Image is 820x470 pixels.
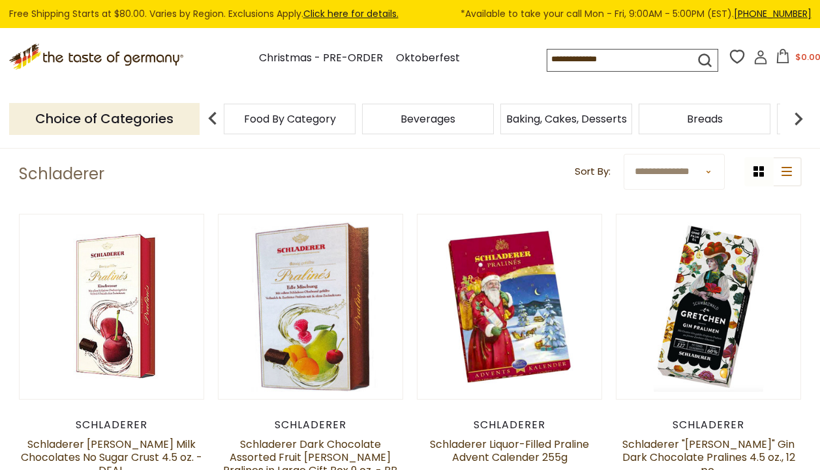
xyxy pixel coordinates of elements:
[734,7,812,20] a: [PHONE_NUMBER]
[401,114,455,124] a: Beverages
[418,214,602,399] img: Schladerer Liquor-Filled Praline Advent Calender 255g
[19,419,205,432] div: Schladerer
[506,114,627,124] a: Baking, Cakes, Desserts
[396,50,460,67] a: Oktoberfest
[218,419,404,432] div: Schladerer
[244,114,336,124] a: Food By Category
[616,419,802,432] div: Schladerer
[9,103,200,135] p: Choice of Categories
[200,106,226,132] img: previous arrow
[785,106,812,132] img: next arrow
[616,214,801,399] img: Schladerer "Gretchen" Gin Dark Chocolate Pralines 4.5 oz., 12 pc.
[687,114,723,124] a: Breads
[461,7,812,22] span: *Available to take your call Mon - Fri, 9:00AM - 5:00PM (EST).
[303,7,399,20] a: Click here for details.
[430,437,589,465] a: Schladerer Liquor-Filled Praline Advent Calender 255g
[9,7,812,22] div: Free Shipping Starts at $80.00. Varies by Region. Exclusions Apply.
[575,164,611,180] label: Sort By:
[219,214,403,399] img: Schladerer Dark Chocolate Assorted Fruit Brandy Pralines in Large Gift Box 9 oz. - BB
[20,214,204,399] img: Schladerer Cherry Brandy Milk Chocolates (no sugar crust)
[259,50,383,67] a: Christmas - PRE-ORDER
[417,419,603,432] div: Schladerer
[19,164,104,184] h1: Schladerer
